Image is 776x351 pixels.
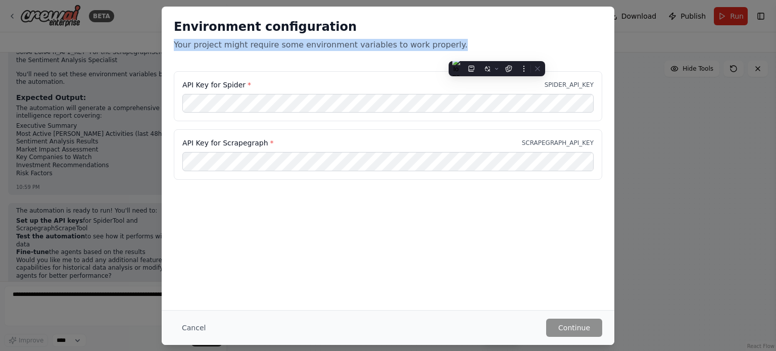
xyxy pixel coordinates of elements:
[182,138,274,148] label: API Key for Scrapegraph
[174,319,214,337] button: Cancel
[174,39,602,51] p: Your project might require some environment variables to work properly.
[522,139,594,147] p: SCRAPEGRAPH_API_KEY
[545,81,594,89] p: SPIDER_API_KEY
[174,19,602,35] h2: Environment configuration
[546,319,602,337] button: Continue
[182,80,251,90] label: API Key for Spider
